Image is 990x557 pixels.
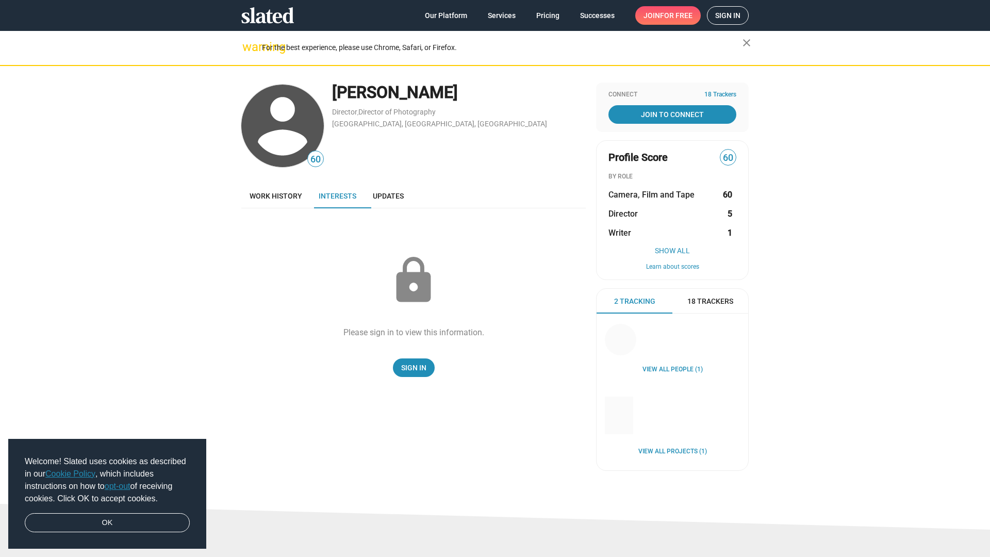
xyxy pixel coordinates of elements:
[308,153,323,167] span: 60
[580,6,615,25] span: Successes
[635,6,701,25] a: Joinfor free
[401,358,426,377] span: Sign In
[608,105,736,124] a: Join To Connect
[608,91,736,99] div: Connect
[614,297,655,306] span: 2 Tracking
[723,189,732,200] strong: 60
[643,6,692,25] span: Join
[25,513,190,533] a: dismiss cookie message
[388,255,439,306] mat-icon: lock
[728,227,732,238] strong: 1
[332,81,586,104] div: [PERSON_NAME]
[357,110,358,116] span: ,
[425,6,467,25] span: Our Platform
[728,208,732,219] strong: 5
[608,151,668,165] span: Profile Score
[8,439,206,549] div: cookieconsent
[610,105,734,124] span: Join To Connect
[417,6,475,25] a: Our Platform
[393,358,435,377] a: Sign In
[488,6,516,25] span: Services
[241,184,310,208] a: Work history
[638,448,707,456] a: View all Projects (1)
[528,6,568,25] a: Pricing
[332,108,357,116] a: Director
[687,297,733,306] span: 18 Trackers
[358,108,436,116] a: Director of Photography
[319,192,356,200] span: Interests
[242,41,255,53] mat-icon: warning
[250,192,302,200] span: Work history
[373,192,404,200] span: Updates
[536,6,559,25] span: Pricing
[608,263,736,271] button: Learn about scores
[720,151,736,165] span: 60
[480,6,524,25] a: Services
[365,184,412,208] a: Updates
[262,41,742,55] div: For the best experience, please use Chrome, Safari, or Firefox.
[707,6,749,25] a: Sign in
[608,189,695,200] span: Camera, Film and Tape
[608,227,631,238] span: Writer
[45,469,95,478] a: Cookie Policy
[608,247,736,255] button: Show All
[310,184,365,208] a: Interests
[642,366,703,374] a: View all People (1)
[343,327,484,338] div: Please sign in to view this information.
[25,455,190,505] span: Welcome! Slated uses cookies as described in our , which includes instructions on how to of recei...
[715,7,740,24] span: Sign in
[608,208,638,219] span: Director
[660,6,692,25] span: for free
[572,6,623,25] a: Successes
[105,482,130,490] a: opt-out
[332,120,547,128] a: [GEOGRAPHIC_DATA], [GEOGRAPHIC_DATA], [GEOGRAPHIC_DATA]
[704,91,736,99] span: 18 Trackers
[608,173,736,181] div: BY ROLE
[740,37,753,49] mat-icon: close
